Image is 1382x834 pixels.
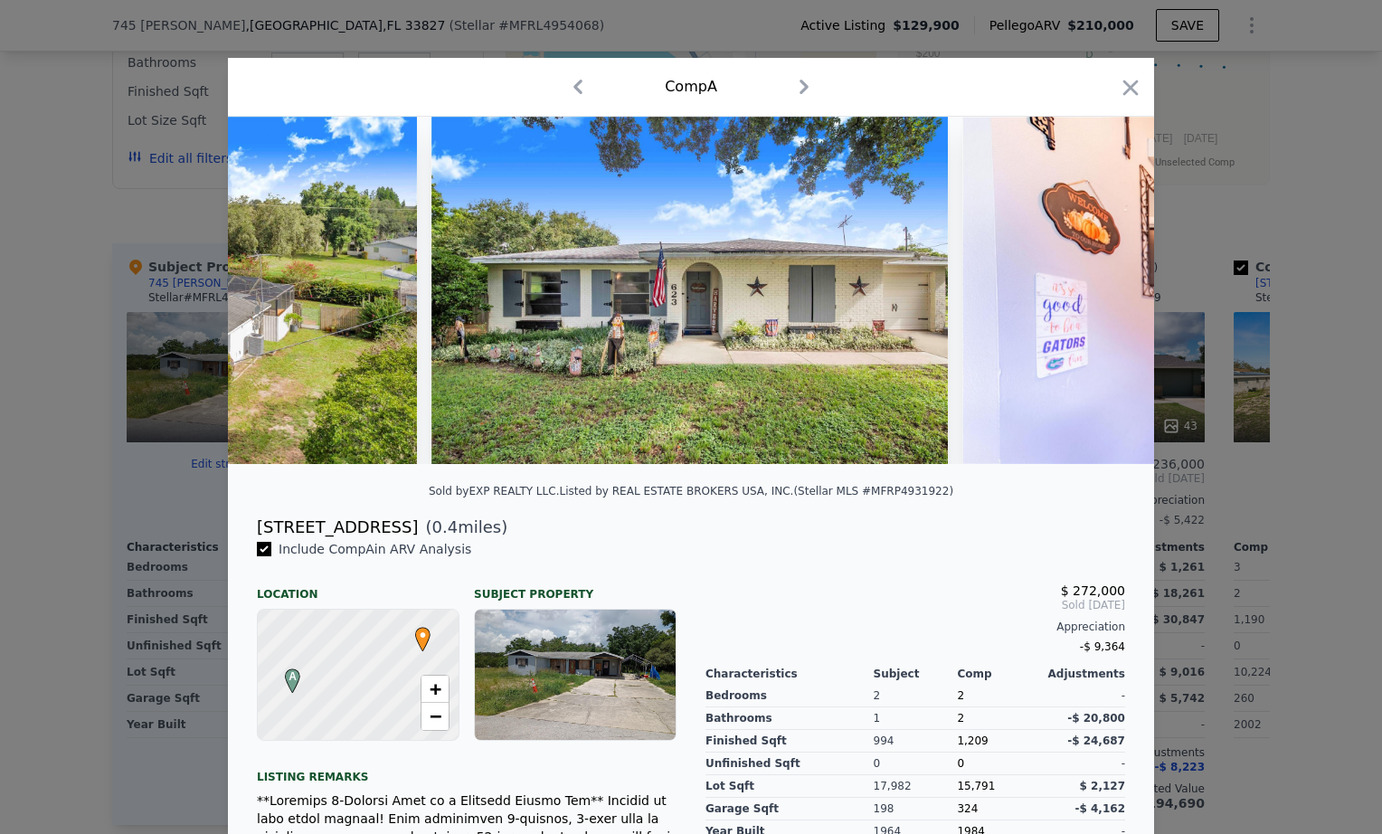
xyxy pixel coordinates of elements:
div: Location [257,573,459,602]
div: 2 [957,707,1041,730]
div: Subject [874,667,958,681]
div: Appreciation [705,620,1125,634]
div: 17,982 [874,775,958,798]
div: Listed by REAL ESTATE BROKERS USA, INC. (Stellar MLS #MFRP4931922) [559,485,953,498]
span: Sold [DATE] [705,598,1125,612]
div: Characteristics [705,667,874,681]
span: 1,209 [957,734,988,747]
span: 0 [957,757,964,770]
div: - [1041,685,1125,707]
div: • [411,627,421,638]
div: A [280,668,291,679]
div: Adjustments [1041,667,1125,681]
img: Property Img [431,117,948,464]
div: Subject Property [474,573,677,602]
div: Bathrooms [705,707,874,730]
span: ( miles) [418,515,507,540]
span: A [280,668,305,685]
div: Garage Sqft [705,798,874,820]
div: Unfinished Sqft [705,753,874,775]
span: + [430,678,441,700]
span: -$ 24,687 [1067,734,1125,747]
div: 198 [874,798,958,820]
div: Listing remarks [257,755,677,784]
a: Zoom out [421,703,449,730]
span: 324 [957,802,978,815]
span: 15,791 [957,780,995,792]
span: -$ 4,162 [1075,802,1125,815]
div: [STREET_ADDRESS] [257,515,418,540]
div: - [1041,753,1125,775]
div: Comp A [665,76,717,98]
span: • [411,621,435,649]
div: Comp [957,667,1041,681]
div: 2 [874,685,958,707]
span: − [430,705,441,727]
div: Sold by EXP REALTY LLC . [429,485,560,498]
a: Zoom in [421,676,449,703]
span: $ 2,127 [1080,780,1125,792]
div: 994 [874,730,958,753]
div: Bedrooms [705,685,874,707]
span: 0.4 [432,517,459,536]
div: Finished Sqft [705,730,874,753]
div: 1 [874,707,958,730]
span: -$ 9,364 [1080,640,1125,653]
span: $ 272,000 [1061,583,1125,598]
span: 2 [957,689,964,702]
div: 0 [874,753,958,775]
span: -$ 20,800 [1067,712,1125,725]
span: Include Comp A in ARV Analysis [271,542,478,556]
div: Lot Sqft [705,775,874,798]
